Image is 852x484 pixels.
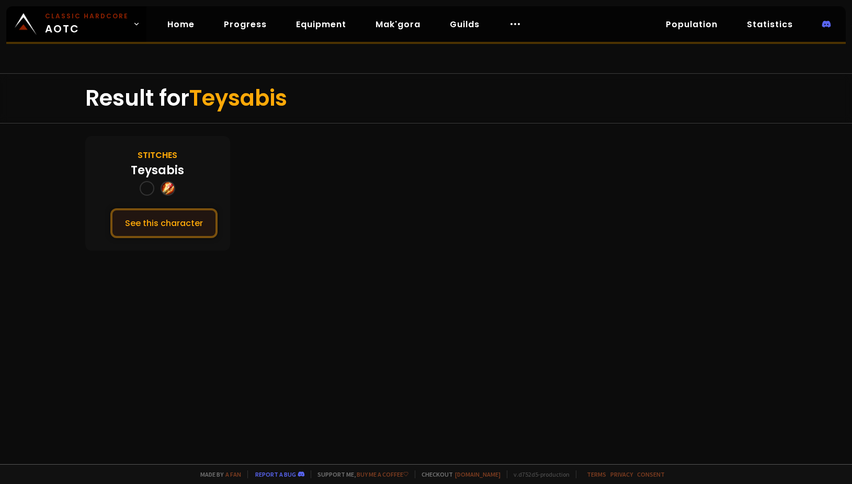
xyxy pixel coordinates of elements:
a: Guilds [441,14,488,35]
span: Teysabis [189,83,287,114]
a: Population [657,14,726,35]
a: Privacy [610,470,633,478]
a: Mak'gora [367,14,429,35]
span: Made by [194,470,241,478]
span: Checkout [415,470,501,478]
a: Home [159,14,203,35]
span: Support me, [311,470,408,478]
span: AOTC [45,12,129,37]
a: Progress [215,14,275,35]
div: Stitches [138,149,177,162]
a: [DOMAIN_NAME] [455,470,501,478]
div: Result for [85,74,767,123]
div: Teysabis [131,162,184,179]
a: a fan [225,470,241,478]
a: Buy me a coffee [357,470,408,478]
a: Equipment [288,14,355,35]
a: Classic HardcoreAOTC [6,6,146,42]
a: Consent [637,470,665,478]
button: See this character [110,208,218,238]
span: v. d752d5 - production [507,470,570,478]
a: Report a bug [255,470,296,478]
a: Statistics [739,14,801,35]
a: Terms [587,470,606,478]
small: Classic Hardcore [45,12,129,21]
